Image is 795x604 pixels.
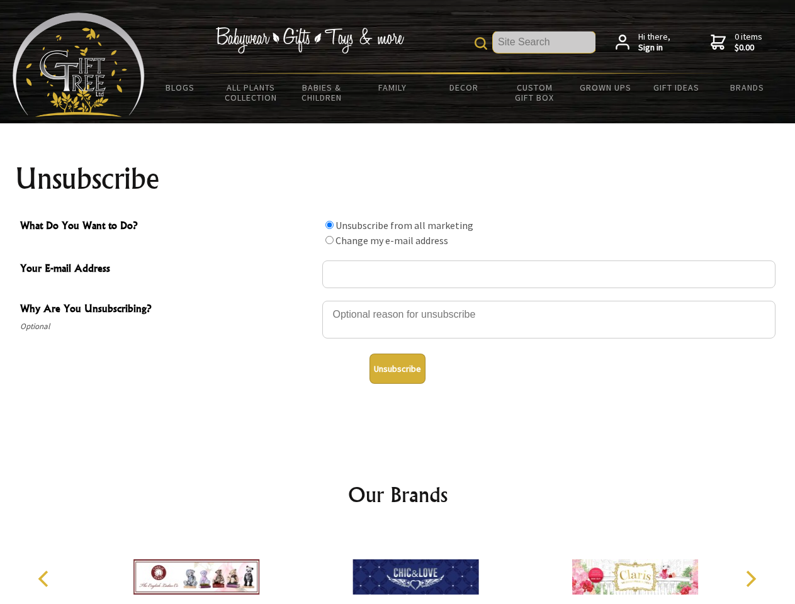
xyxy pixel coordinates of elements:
input: Your E-mail Address [322,260,775,288]
input: What Do You Want to Do? [325,236,334,244]
img: product search [475,37,487,50]
a: Custom Gift Box [499,74,570,111]
img: Babyware - Gifts - Toys and more... [13,13,145,117]
textarea: Why Are You Unsubscribing? [322,301,775,338]
strong: $0.00 [735,42,762,53]
img: Babywear - Gifts - Toys & more [215,27,404,53]
input: What Do You Want to Do? [325,221,334,229]
a: Decor [428,74,499,101]
a: Hi there,Sign in [616,31,670,53]
a: Family [358,74,429,101]
span: What Do You Want to Do? [20,218,316,236]
a: 0 items$0.00 [711,31,762,53]
a: Grown Ups [570,74,641,101]
a: All Plants Collection [216,74,287,111]
h1: Unsubscribe [15,164,781,194]
span: Hi there, [638,31,670,53]
a: Babies & Children [286,74,358,111]
a: Brands [712,74,783,101]
span: Why Are You Unsubscribing? [20,301,316,319]
strong: Sign in [638,42,670,53]
span: 0 items [735,31,762,53]
span: Optional [20,319,316,334]
button: Unsubscribe [369,354,426,384]
span: Your E-mail Address [20,260,316,279]
label: Unsubscribe from all marketing [335,219,473,232]
h2: Our Brands [25,479,770,510]
input: Site Search [493,31,595,53]
label: Change my e-mail address [335,234,448,247]
a: Gift Ideas [641,74,712,101]
button: Next [736,565,764,593]
button: Previous [31,565,59,593]
a: BLOGS [145,74,216,101]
